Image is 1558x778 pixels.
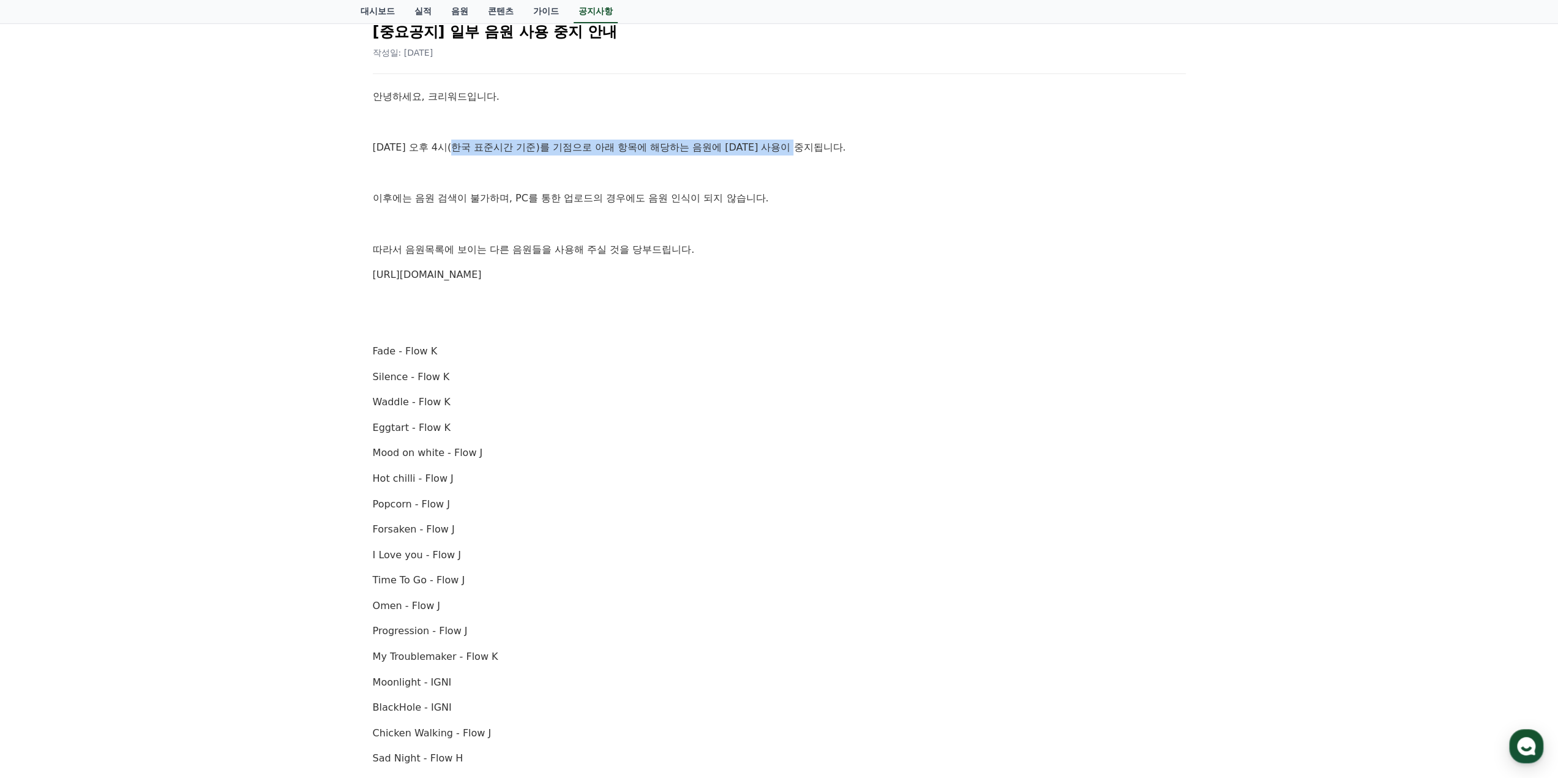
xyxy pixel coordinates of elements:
span: 대화 [112,407,127,417]
p: Forsaken - Flow J [373,522,1186,537]
p: I Love you - Flow J [373,547,1186,563]
a: 대화 [81,388,158,419]
p: Omen - Flow J [373,598,1186,614]
p: 안녕하세요, 크리워드입니다. [373,89,1186,105]
p: Waddle - Flow K [373,394,1186,410]
p: Time To Go - Flow J [373,572,1186,588]
p: [DATE] 오후 4시(한국 표준시간 기준)를 기점으로 아래 항목에 해당하는 음원에 [DATE] 사용이 중지됩니다. [373,140,1186,155]
span: 작성일: [DATE] [373,48,433,58]
h2: [중요공지] 일부 음원 사용 중지 안내 [373,22,1186,42]
a: 설정 [158,388,235,419]
p: My Troublemaker - Flow K [373,649,1186,665]
p: Hot chilli - Flow J [373,471,1186,487]
p: BlackHole - IGNI [373,700,1186,716]
a: [URL][DOMAIN_NAME] [373,269,482,280]
p: Progression - Flow J [373,623,1186,639]
p: Chicken Walking - Flow J [373,725,1186,741]
p: Eggtart - Flow K [373,420,1186,436]
p: 따라서 음원목록에 보이는 다른 음원들을 사용해 주실 것을 당부드립니다. [373,242,1186,258]
p: Fade - Flow K [373,343,1186,359]
p: Sad Night - Flow H [373,750,1186,766]
a: 홈 [4,388,81,419]
span: 홈 [39,406,46,416]
span: 설정 [189,406,204,416]
p: Mood on white - Flow J [373,445,1186,461]
p: Moonlight - IGNI [373,675,1186,690]
p: 이후에는 음원 검색이 불가하며, PC를 통한 업로드의 경우에도 음원 인식이 되지 않습니다. [373,190,1186,206]
p: Silence - Flow K [373,369,1186,385]
p: Popcorn - Flow J [373,496,1186,512]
